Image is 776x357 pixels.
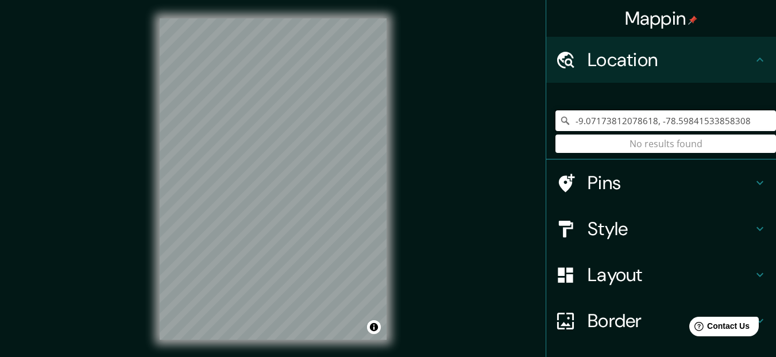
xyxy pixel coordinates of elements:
[367,320,381,334] button: Toggle attribution
[674,312,763,344] iframe: Help widget launcher
[588,217,753,240] h4: Style
[688,16,697,25] img: pin-icon.png
[160,18,387,340] canvas: Map
[588,309,753,332] h4: Border
[546,160,776,206] div: Pins
[555,135,776,153] div: No results found
[546,252,776,298] div: Layout
[625,7,698,30] h4: Mappin
[546,37,776,83] div: Location
[555,110,776,131] input: Pick your city or area
[546,298,776,344] div: Border
[588,171,753,194] h4: Pins
[546,206,776,252] div: Style
[588,263,753,286] h4: Layout
[588,48,753,71] h4: Location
